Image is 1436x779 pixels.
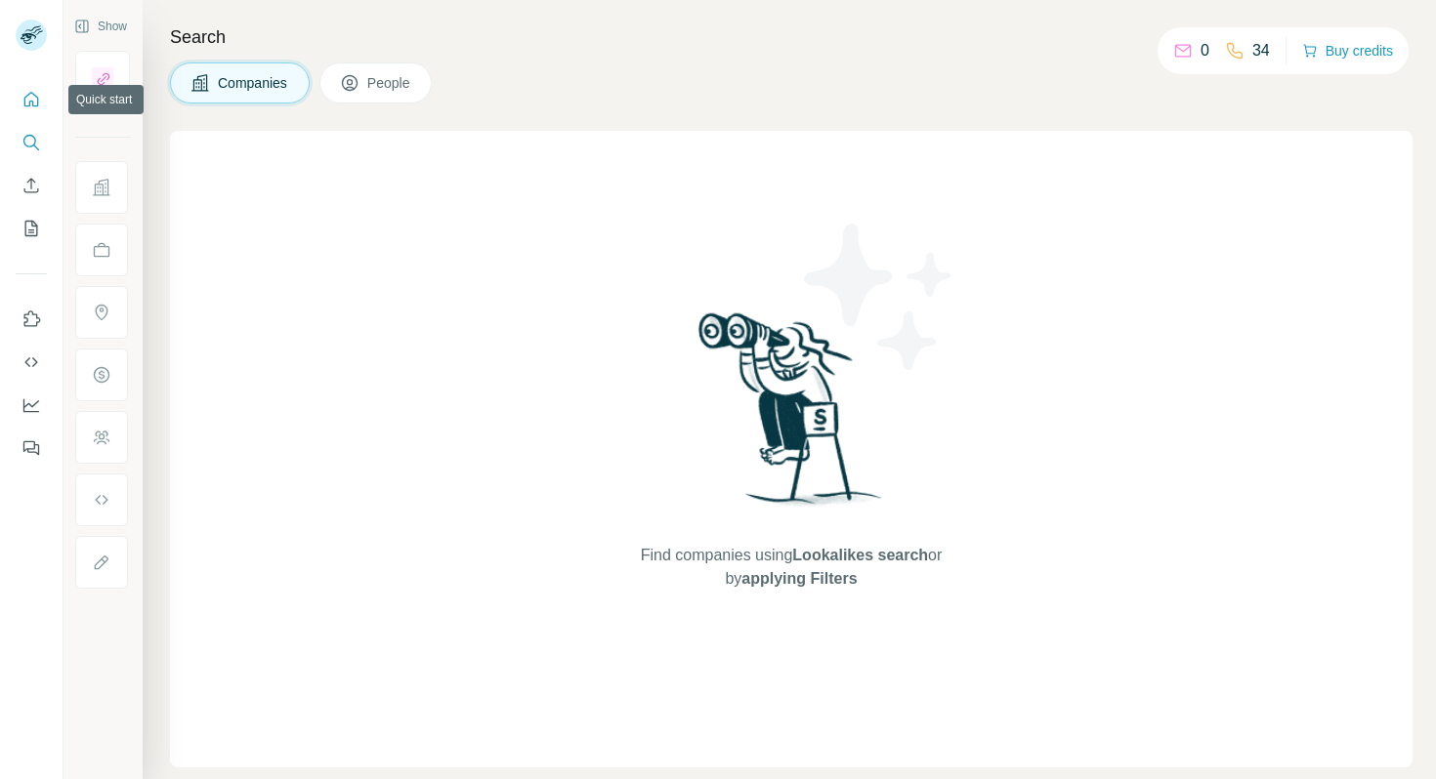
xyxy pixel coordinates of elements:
button: Dashboard [16,388,47,423]
button: Enrich CSV [16,168,47,203]
button: Search [16,125,47,160]
p: 34 [1252,39,1270,62]
span: People [367,73,412,93]
p: 0 [1201,39,1209,62]
img: Surfe Illustration - Woman searching with binoculars [690,307,893,525]
span: Lookalikes search [792,547,928,563]
span: Find companies using or by [635,544,948,591]
img: Surfe Illustration - Stars [791,209,967,385]
span: applying Filters [741,570,857,587]
button: Use Surfe API [16,345,47,380]
button: Show [61,12,141,41]
button: Use Surfe on LinkedIn [16,302,47,337]
button: Quick start [16,82,47,117]
button: My lists [16,211,47,246]
button: Buy credits [1302,37,1393,64]
span: Companies [218,73,289,93]
button: Feedback [16,430,47,466]
h4: Search [170,23,1413,51]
